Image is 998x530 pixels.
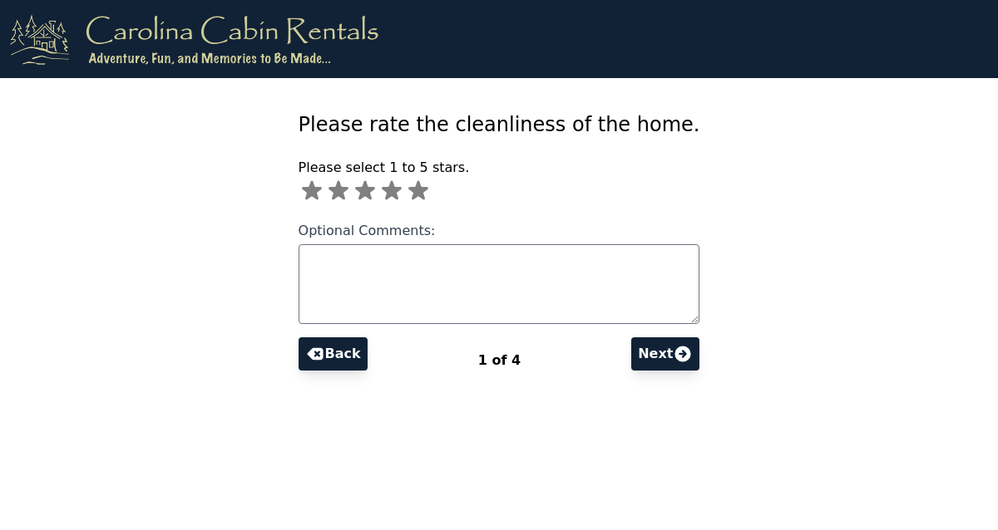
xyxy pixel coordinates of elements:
p: Please select 1 to 5 stars. [299,158,700,178]
span: Please rate the cleanliness of the home. [299,113,700,136]
textarea: Optional Comments: [299,244,700,324]
span: Optional Comments: [299,223,436,238]
button: Next [631,337,699,371]
button: Back [299,337,368,371]
span: 1 of 4 [478,352,521,368]
img: logo.png [10,13,378,65]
